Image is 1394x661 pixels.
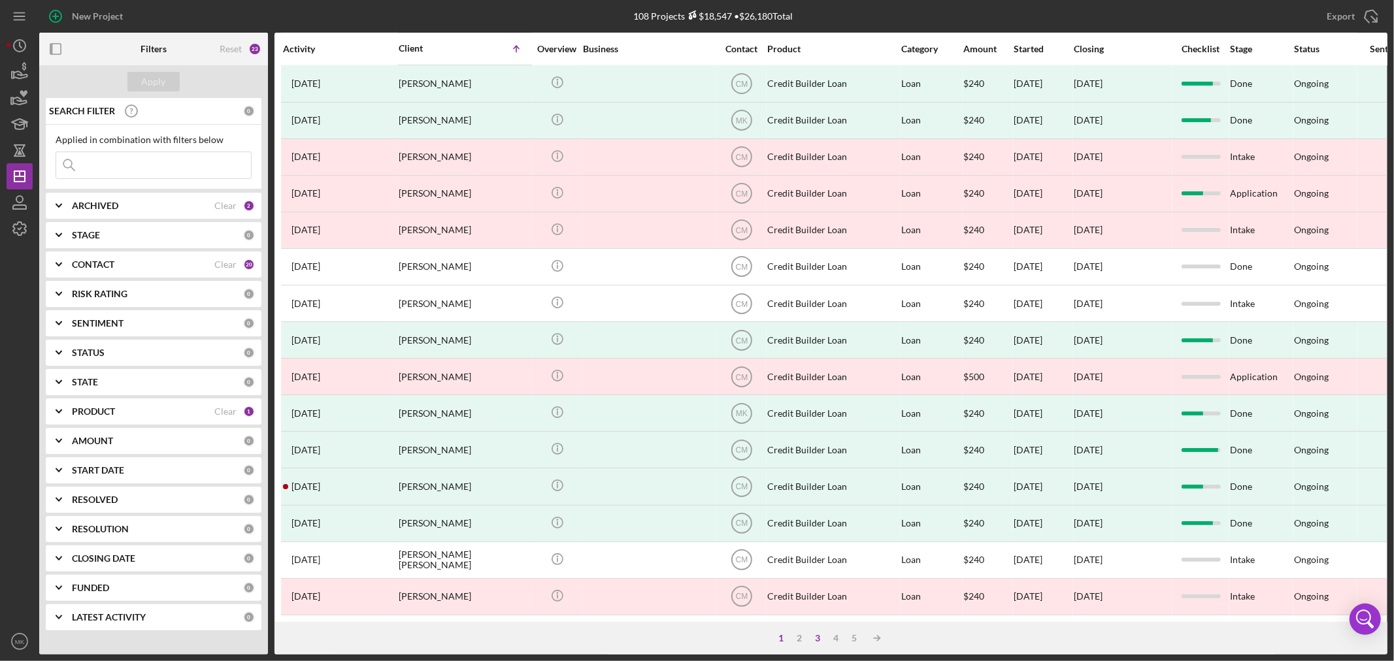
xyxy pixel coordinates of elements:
[963,103,1012,138] div: $240
[735,372,748,381] text: CM
[1230,44,1293,54] div: Stage
[735,336,748,345] text: CM
[1294,115,1329,125] div: Ongoing
[291,518,320,528] time: 2024-04-19 18:27
[1074,115,1103,125] div: [DATE]
[1074,518,1103,528] div: [DATE]
[1014,44,1072,54] div: Started
[1230,396,1293,430] div: Done
[736,409,748,418] text: MK
[399,176,529,211] div: [PERSON_NAME]
[1230,213,1293,248] div: Intake
[72,553,135,564] b: CLOSING DATE
[963,432,1012,467] div: $240
[291,261,320,272] time: 2025-04-15 18:07
[243,611,255,623] div: 0
[1294,261,1329,272] div: Ongoing
[1230,579,1293,614] div: Intake
[291,481,320,492] time: 2023-09-07 17:23
[72,406,115,417] b: PRODUCT
[1074,335,1103,346] div: [DATE]
[72,259,114,270] b: CONTACT
[291,445,320,455] time: 2024-06-07 19:30
[1294,445,1329,455] div: Ongoing
[243,105,255,117] div: 0
[291,591,320,602] time: 2024-04-21 23:01
[291,225,320,235] time: 2025-01-15 16:00
[1074,44,1172,54] div: Closing
[1294,481,1329,492] div: Ongoing
[399,469,529,504] div: [PERSON_NAME]
[291,78,320,89] time: 2023-10-30 18:45
[399,359,529,394] div: [PERSON_NAME]
[767,506,898,541] div: Credit Builder Loan
[291,555,320,565] time: 2024-04-16 15:25
[399,140,529,174] div: [PERSON_NAME]
[1014,213,1072,248] div: [DATE]
[72,201,118,211] b: ARCHIVED
[1014,543,1072,577] div: [DATE]
[963,506,1012,541] div: $240
[1314,3,1387,29] button: Export
[291,188,320,199] time: 2024-06-06 18:20
[72,436,113,446] b: AMOUNT
[767,579,898,614] div: Credit Builder Loan
[1230,286,1293,321] div: Intake
[1014,66,1072,101] div: [DATE]
[767,103,898,138] div: Credit Builder Loan
[963,66,1012,101] div: $240
[901,176,962,211] div: Loan
[1294,44,1357,54] div: Status
[634,10,793,22] div: 108 Projects • $26,180 Total
[248,42,261,56] div: 23
[963,140,1012,174] div: $240
[291,115,320,125] time: 2025-04-29 18:38
[767,66,898,101] div: Credit Builder Loan
[399,43,464,54] div: Client
[767,432,898,467] div: Credit Builder Loan
[243,200,255,212] div: 2
[1230,250,1293,284] div: Done
[533,44,582,54] div: Overview
[142,72,166,91] div: Apply
[291,298,320,309] time: 2023-08-23 20:57
[72,289,127,299] b: RISK RATING
[901,44,962,54] div: Category
[809,633,827,643] div: 3
[735,153,748,162] text: CM
[214,259,237,270] div: Clear
[846,633,864,643] div: 5
[1014,323,1072,357] div: [DATE]
[399,506,529,541] div: [PERSON_NAME]
[243,494,255,506] div: 0
[1230,543,1293,577] div: Intake
[1014,359,1072,394] div: [DATE]
[243,347,255,359] div: 0
[963,176,1012,211] div: $240
[1014,140,1072,174] div: [DATE]
[1230,506,1293,541] div: Done
[1294,78,1329,89] div: Ongoing
[1230,323,1293,357] div: Done
[72,524,129,534] b: RESOLUTION
[1014,506,1072,541] div: [DATE]
[767,250,898,284] div: Credit Builder Loan
[735,299,748,308] text: CM
[767,140,898,174] div: Credit Builder Loan
[686,10,733,22] div: $18,547
[72,583,109,593] b: FUNDED
[767,469,898,504] div: Credit Builder Loan
[1014,432,1072,467] div: [DATE]
[963,298,984,309] span: $240
[1294,152,1329,162] div: Ongoing
[735,446,748,455] text: CM
[901,66,962,101] div: Loan
[49,106,115,116] b: SEARCH FILTER
[1074,261,1103,272] time: [DATE]
[72,318,124,329] b: SENTIMENT
[243,406,255,417] div: 1
[901,469,962,504] div: Loan
[735,263,748,272] text: CM
[827,633,846,643] div: 4
[767,543,898,577] div: Credit Builder Loan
